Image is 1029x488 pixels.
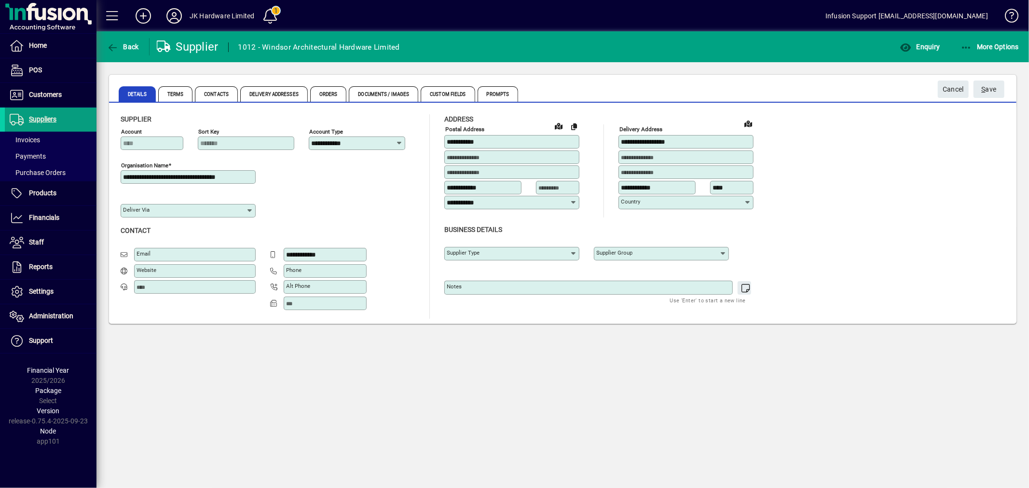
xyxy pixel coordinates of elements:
mat-label: Phone [286,267,302,273]
span: Products [29,189,56,197]
a: Settings [5,280,96,304]
button: Save [974,81,1004,98]
div: Infusion Support [EMAIL_ADDRESS][DOMAIN_NAME] [825,8,988,24]
span: Financial Year [27,366,69,374]
span: Address [444,115,473,123]
span: Custom Fields [421,86,475,102]
span: Node [41,427,56,435]
mat-label: Supplier group [596,249,632,256]
a: Purchase Orders [5,164,96,181]
span: Package [35,387,61,394]
mat-label: Deliver via [123,206,150,213]
button: Enquiry [897,38,942,55]
span: Supplier [121,115,151,123]
span: Contact [121,227,151,234]
span: Settings [29,287,54,295]
span: S [982,85,986,93]
mat-hint: Use 'Enter' to start a new line [670,295,746,306]
span: Documents / Images [349,86,418,102]
span: Payments [10,152,46,160]
a: Reports [5,255,96,279]
button: Add [128,7,159,25]
a: Products [5,181,96,205]
mat-label: Sort key [198,128,219,135]
a: Financials [5,206,96,230]
span: Invoices [10,136,40,144]
a: Knowledge Base [998,2,1017,33]
div: Supplier [157,39,219,54]
div: JK Hardware Limited [190,8,254,24]
span: Staff [29,238,44,246]
button: Cancel [938,81,969,98]
span: Suppliers [29,115,56,123]
a: Staff [5,230,96,255]
mat-label: Country [621,198,640,205]
a: View on map [741,116,756,131]
mat-label: Alt Phone [286,283,310,289]
a: Support [5,329,96,353]
span: ave [982,81,997,97]
mat-label: Website [137,267,156,273]
span: POS [29,66,42,74]
span: Reports [29,263,53,271]
a: Home [5,34,96,58]
mat-label: Email [137,250,151,257]
mat-label: Supplier type [447,249,480,256]
span: Home [29,41,47,49]
button: Back [104,38,141,55]
mat-label: Account [121,128,142,135]
div: 1012 - Windsor Architectural Hardware Limited [238,40,400,55]
span: Contacts [195,86,238,102]
a: Payments [5,148,96,164]
span: Details [119,86,156,102]
button: More Options [958,38,1022,55]
a: Customers [5,83,96,107]
span: Prompts [478,86,519,102]
span: Customers [29,91,62,98]
span: Orders [310,86,347,102]
button: Copy to Delivery address [566,119,582,134]
span: More Options [960,43,1019,51]
span: Delivery Addresses [240,86,308,102]
span: Support [29,337,53,344]
span: Back [107,43,139,51]
span: Purchase Orders [10,169,66,176]
mat-label: Organisation name [121,162,168,169]
span: Administration [29,312,73,320]
span: Cancel [943,81,964,97]
span: Version [37,407,60,415]
a: Invoices [5,132,96,148]
app-page-header-button: Back [96,38,150,55]
span: Business details [444,226,502,233]
a: POS [5,58,96,82]
span: Financials [29,214,59,221]
span: Enquiry [900,43,940,51]
button: Profile [159,7,190,25]
a: View on map [551,118,566,134]
span: Terms [158,86,193,102]
mat-label: Account Type [309,128,343,135]
a: Administration [5,304,96,328]
mat-label: Notes [447,283,462,290]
